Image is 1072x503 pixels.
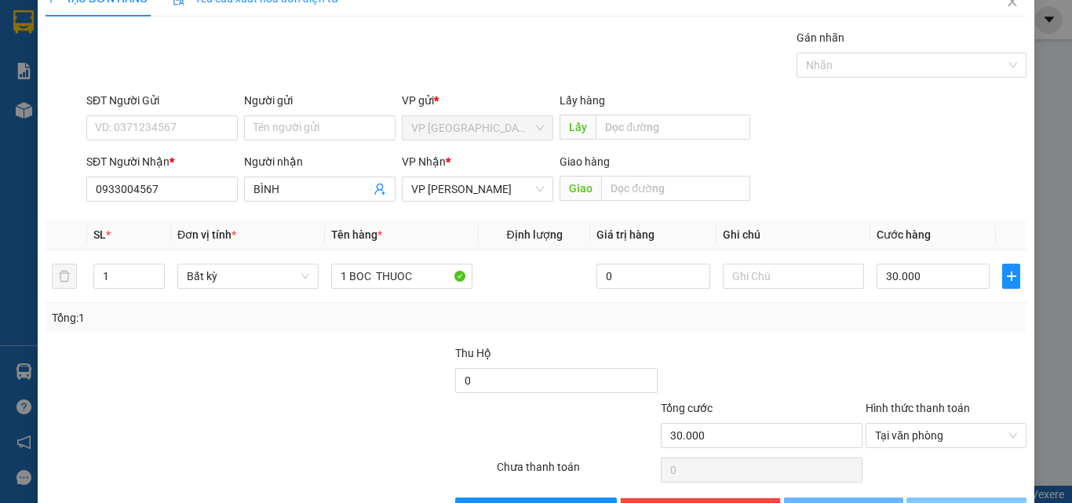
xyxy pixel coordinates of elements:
span: Giá trị hàng [596,228,655,241]
span: user-add [374,183,386,195]
div: Tổng: 1 [52,309,415,326]
div: SĐT Người Nhận [86,153,238,170]
input: VD: Bàn, Ghế [331,264,472,289]
span: Tổng cước [661,402,713,414]
div: SĐT Người Gửi [86,92,238,109]
b: BIÊN NHẬN GỬI HÀNG HÓA [101,23,151,151]
label: Gán nhãn [797,31,844,44]
li: (c) 2017 [132,75,216,94]
div: Người gửi [244,92,396,109]
div: VP gửi [402,92,553,109]
span: Cước hàng [877,228,931,241]
span: Bất kỳ [187,264,309,288]
span: Lấy hàng [560,94,605,107]
img: logo.jpg [170,20,208,57]
div: Chưa thanh toán [495,458,659,486]
span: Lấy [560,115,596,140]
div: Người nhận [244,153,396,170]
input: Dọc đường [601,176,750,201]
b: [PERSON_NAME] [20,101,89,175]
input: Dọc đường [596,115,750,140]
span: Tại văn phòng [875,424,1017,447]
span: Định lượng [506,228,562,241]
span: VP Sài Gòn [411,116,544,140]
span: Giao [560,176,601,201]
button: plus [1002,264,1020,289]
span: plus [1003,270,1019,282]
span: Tên hàng [331,228,382,241]
input: 0 [596,264,709,289]
th: Ghi chú [716,220,870,250]
b: [DOMAIN_NAME] [132,60,216,72]
span: Thu Hộ [455,347,491,359]
button: delete [52,264,77,289]
span: Giao hàng [560,155,610,168]
span: Đơn vị tính [177,228,236,241]
label: Hình thức thanh toán [866,402,970,414]
span: VP Nhận [402,155,446,168]
input: Ghi Chú [723,264,864,289]
span: SL [93,228,106,241]
span: VP Phan Thiết [411,177,544,201]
